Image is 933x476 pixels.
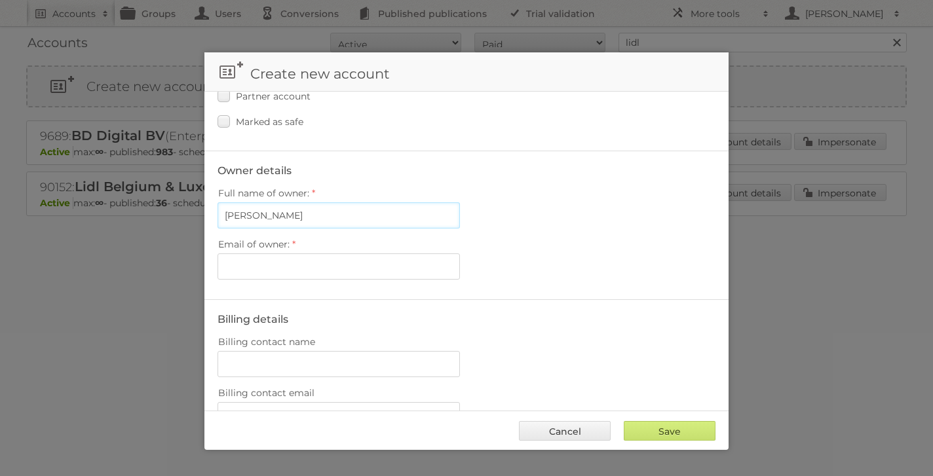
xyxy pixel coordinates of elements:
[204,52,729,92] h1: Create new account
[218,187,309,199] span: Full name of owner:
[218,387,314,399] span: Billing contact email
[624,421,715,441] input: Save
[218,313,288,325] legend: Billing details
[218,164,292,177] legend: Owner details
[236,90,311,102] span: Partner account
[218,336,315,348] span: Billing contact name
[218,238,290,250] span: Email of owner:
[236,116,303,128] span: Marked as safe
[519,421,611,441] a: Cancel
